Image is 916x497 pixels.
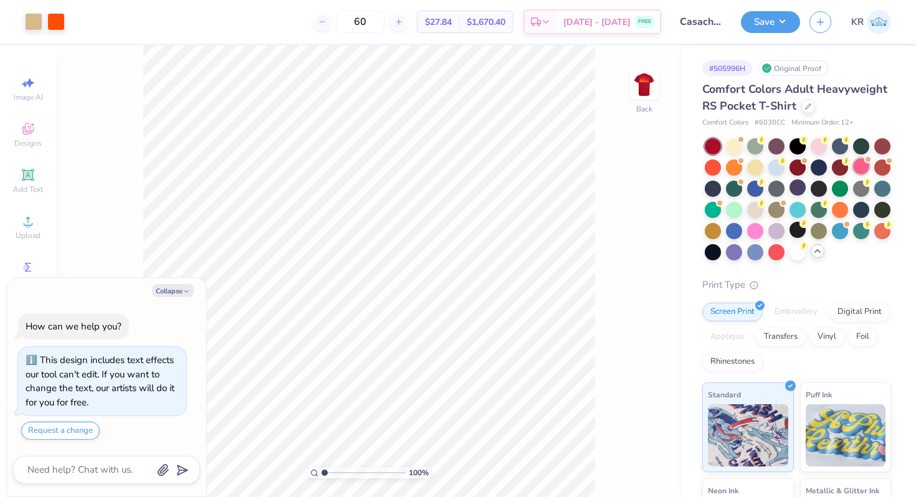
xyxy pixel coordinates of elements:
div: Digital Print [829,303,890,321]
span: Designs [14,138,42,148]
button: Collapse [152,284,194,297]
div: Screen Print [702,303,763,321]
a: KR [851,10,891,34]
div: This design includes text effects our tool can't edit. If you want to change the text, our artist... [26,354,174,409]
span: $27.84 [425,16,452,29]
span: 100 % [409,467,429,478]
span: Puff Ink [806,388,832,401]
span: Comfort Colors Adult Heavyweight RS Pocket T-Shirt [702,82,887,113]
input: – – [336,11,384,33]
span: Minimum Order: 12 + [791,118,854,128]
span: Image AI [14,92,43,102]
button: Request a change [21,422,100,440]
span: $1,670.40 [467,16,505,29]
div: Foil [848,328,877,346]
span: Standard [708,388,741,401]
div: Transfers [756,328,806,346]
img: Standard [708,404,788,466]
span: Add Text [13,184,43,194]
span: Upload [16,230,41,240]
div: Print Type [702,278,891,292]
span: Metallic & Glitter Ink [806,484,879,497]
span: # 6030CC [755,118,785,128]
div: Vinyl [809,328,844,346]
img: Back [632,72,657,97]
div: How can we help you? [26,320,122,333]
span: Comfort Colors [702,118,748,128]
input: Untitled Design [670,9,732,34]
div: Applique [702,328,752,346]
img: Puff Ink [806,404,886,466]
span: KR [851,15,864,29]
div: Embroidery [766,303,826,321]
div: Rhinestones [702,353,763,371]
div: Original Proof [758,60,828,76]
span: FREE [638,17,651,26]
div: # 505996H [702,60,752,76]
div: Back [636,103,652,115]
span: [DATE] - [DATE] [563,16,631,29]
span: Neon Ink [708,484,738,497]
img: Kaylee Rivera [867,10,891,34]
button: Save [741,11,800,33]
